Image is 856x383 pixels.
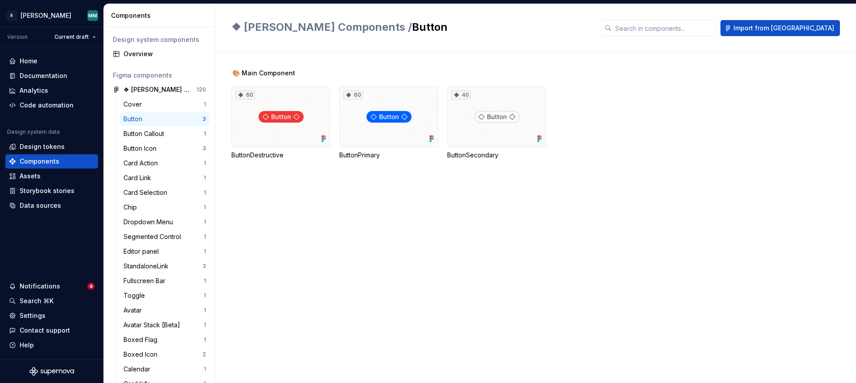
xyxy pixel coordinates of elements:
[20,297,53,305] div: Search ⌘K
[7,33,28,41] div: Version
[5,198,98,213] a: Data sources
[7,128,60,136] div: Design system data
[20,157,59,166] div: Components
[733,24,834,33] span: Import from [GEOGRAPHIC_DATA]
[20,201,61,210] div: Data sources
[120,97,210,111] a: Cover1
[720,20,840,36] button: Import from [GEOGRAPHIC_DATA]
[20,186,74,195] div: Storybook stories
[123,232,185,241] div: Segmented Control
[5,54,98,68] a: Home
[5,69,98,83] a: Documentation
[451,91,471,99] div: 40
[87,283,95,290] span: 4
[197,86,206,93] div: 120
[204,233,206,240] div: 1
[6,10,17,21] div: R
[88,12,97,19] div: MM
[123,173,155,182] div: Card Link
[204,101,206,108] div: 1
[447,151,546,160] div: ButtonSecondary
[120,333,210,347] a: Boxed Flag1
[113,35,206,44] div: Design system components
[231,86,330,160] div: 60ButtonDestructive
[111,11,211,20] div: Components
[120,171,210,185] a: Card Link1
[123,247,162,256] div: Editor panel
[5,83,98,98] a: Analytics
[343,91,363,99] div: 60
[123,335,161,344] div: Boxed Flag
[204,292,206,299] div: 1
[109,82,210,97] a: ❖ [PERSON_NAME] Components120
[204,160,206,167] div: 1
[123,144,160,153] div: Button Icon
[204,218,206,226] div: 1
[120,303,210,317] a: Avatar1
[123,159,161,168] div: Card Action
[2,6,102,25] button: R[PERSON_NAME]MM
[123,218,177,227] div: Dropdown Menu
[5,338,98,352] button: Help
[204,366,206,373] div: 1
[20,71,67,80] div: Documentation
[20,57,37,66] div: Home
[123,115,146,124] div: Button
[20,282,60,291] div: Notifications
[109,47,210,61] a: Overview
[123,321,184,329] div: Avatar Stack [Beta]
[120,347,210,362] a: Boxed Icon2
[20,86,48,95] div: Analytics
[202,351,206,358] div: 2
[204,307,206,314] div: 1
[202,145,206,152] div: 3
[5,169,98,183] a: Assets
[123,306,145,315] div: Avatar
[204,336,206,343] div: 1
[120,274,210,288] a: Fullscreen Bar1
[120,230,210,244] a: Segmented Control1
[204,248,206,255] div: 1
[120,362,210,376] a: Calendar1
[123,262,172,271] div: StandaloneLink
[5,154,98,169] a: Components
[5,294,98,308] button: Search ⌘K
[5,184,98,198] a: Storybook stories
[204,277,206,284] div: 1
[5,98,98,112] a: Code automation
[5,140,98,154] a: Design tokens
[235,91,255,99] div: 60
[20,341,34,350] div: Help
[120,259,210,273] a: StandaloneLink3
[123,100,145,109] div: Cover
[120,127,210,141] a: Button Callout1
[54,33,89,41] span: Current draft
[5,309,98,323] a: Settings
[120,185,210,200] a: Card Selection1
[120,141,210,156] a: Button Icon3
[123,203,140,212] div: Chip
[123,188,171,197] div: Card Selection
[21,11,71,20] div: [PERSON_NAME]
[447,86,546,160] div: 40ButtonSecondary
[123,129,168,138] div: Button Callout
[5,279,98,293] button: Notifications4
[120,112,210,126] a: Button3
[123,350,161,359] div: Boxed Icon
[202,115,206,123] div: 3
[339,86,438,160] div: 60ButtonPrimary
[339,151,438,160] div: ButtonPrimary
[29,367,74,376] svg: Supernova Logo
[20,142,65,151] div: Design tokens
[120,244,210,259] a: Editor panel1
[50,31,100,43] button: Current draft
[204,174,206,181] div: 1
[120,318,210,332] a: Avatar Stack [Beta]1
[612,20,717,36] input: Search in components...
[204,204,206,211] div: 1
[113,71,206,80] div: Figma components
[231,21,412,33] span: ❖ [PERSON_NAME] Components /
[20,172,41,181] div: Assets
[120,200,210,214] a: Chip1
